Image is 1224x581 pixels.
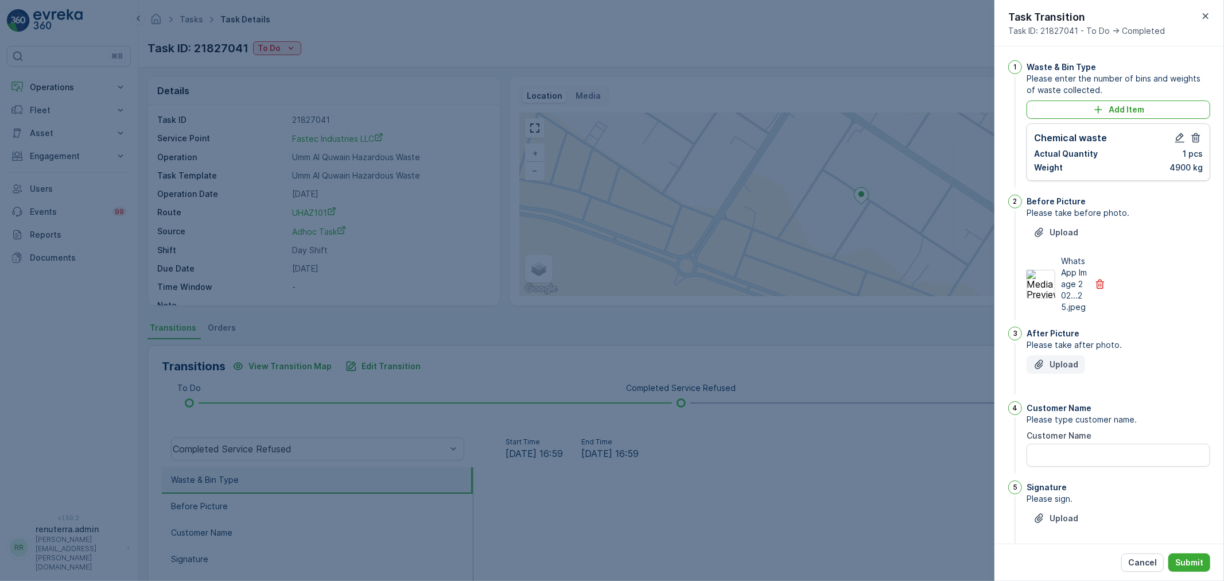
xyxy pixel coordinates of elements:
[1121,553,1164,572] button: Cancel
[1050,359,1078,370] p: Upload
[1034,131,1107,145] p: Chemical waste
[1027,355,1085,374] button: Upload File
[1027,431,1091,440] label: Customer Name
[1027,482,1067,493] p: Signature
[1027,509,1085,528] button: Upload File
[1169,162,1203,173] p: 4900 kg
[1109,104,1144,115] p: Add Item
[1050,227,1078,238] p: Upload
[1027,270,1055,299] img: Media Preview
[1027,73,1210,96] span: Please enter the number of bins and weights of waste collected.
[1008,9,1165,25] p: Task Transition
[1050,513,1078,524] p: Upload
[1008,401,1022,415] div: 4
[1008,327,1022,340] div: 3
[1128,557,1157,568] p: Cancel
[1027,223,1085,242] button: Upload File
[1027,196,1086,207] p: Before Picture
[1027,100,1210,119] button: Add Item
[1027,207,1210,219] span: Please take before photo.
[1008,25,1165,37] span: Task ID: 21827041 - To Do -> Completed
[1008,481,1022,494] div: 5
[1027,339,1210,351] span: Please take after photo.
[1027,414,1210,425] span: Please type customer name.
[1175,557,1203,568] p: Submit
[1034,148,1098,160] p: Actual Quantity
[1183,148,1203,160] p: 1 pcs
[1061,255,1087,313] p: WhatsApp Image 202...25.jpeg
[1027,61,1096,73] p: Waste & Bin Type
[1008,195,1022,208] div: 2
[1008,60,1022,74] div: 1
[1168,553,1210,572] button: Submit
[1034,162,1063,173] p: Weight
[1027,402,1091,414] p: Customer Name
[1027,493,1210,505] span: Please sign.
[1027,328,1079,339] p: After Picture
